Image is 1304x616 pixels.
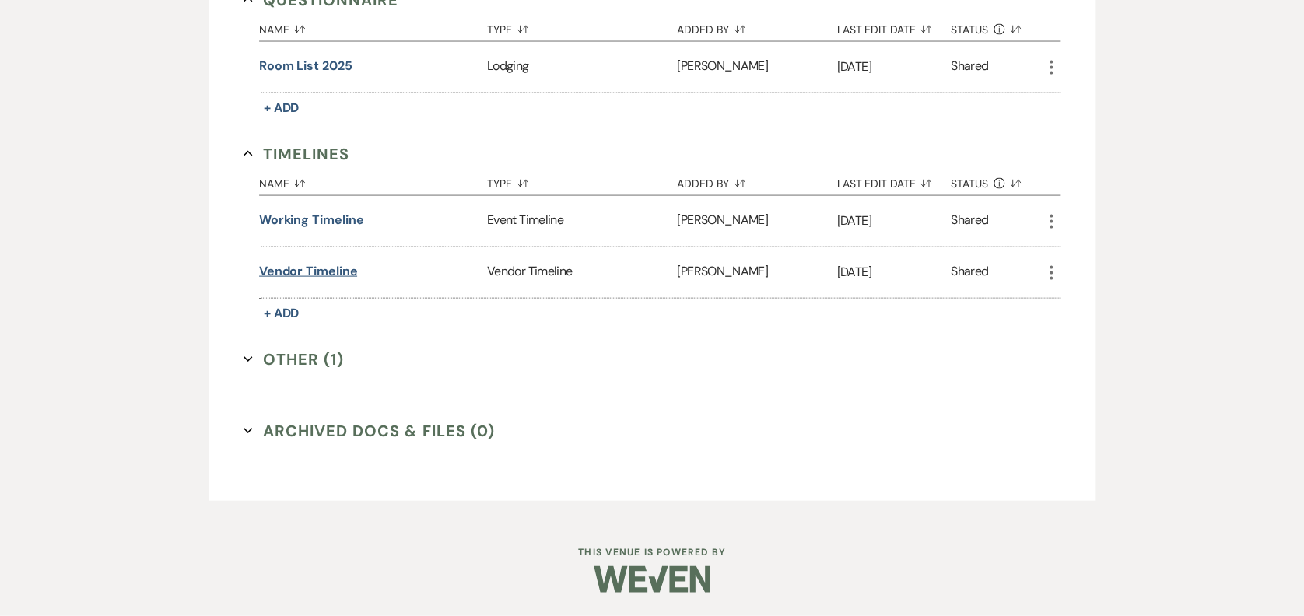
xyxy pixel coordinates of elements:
p: [DATE] [836,211,951,231]
span: + Add [264,100,300,116]
button: + Add [259,97,304,119]
button: Vendor timeline [259,262,358,281]
button: Working timeline [259,211,364,229]
button: Archived Docs & Files (0) [244,419,495,443]
div: Lodging [487,42,677,93]
div: [PERSON_NAME] [677,196,836,247]
span: Status [951,24,988,35]
div: Shared [951,211,988,232]
span: Status [951,178,988,189]
button: Status [951,12,1042,41]
button: + Add [259,303,304,324]
button: Room List 2025 [259,57,352,75]
div: Shared [951,262,988,283]
p: [DATE] [836,57,951,77]
p: [DATE] [836,262,951,282]
button: Added By [677,166,836,195]
div: Event Timeline [487,196,677,247]
span: + Add [264,305,300,321]
button: Added By [677,12,836,41]
div: [PERSON_NAME] [677,247,836,298]
div: Shared [951,57,988,78]
button: Type [487,166,677,195]
button: Name [259,166,487,195]
button: Name [259,12,487,41]
div: [PERSON_NAME] [677,42,836,93]
div: Vendor Timeline [487,247,677,298]
button: Other (1) [244,348,344,371]
button: Status [951,166,1042,195]
button: Timelines [244,142,349,166]
button: Type [487,12,677,41]
button: Last Edit Date [836,12,951,41]
img: Weven Logo [594,552,710,607]
button: Last Edit Date [836,166,951,195]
